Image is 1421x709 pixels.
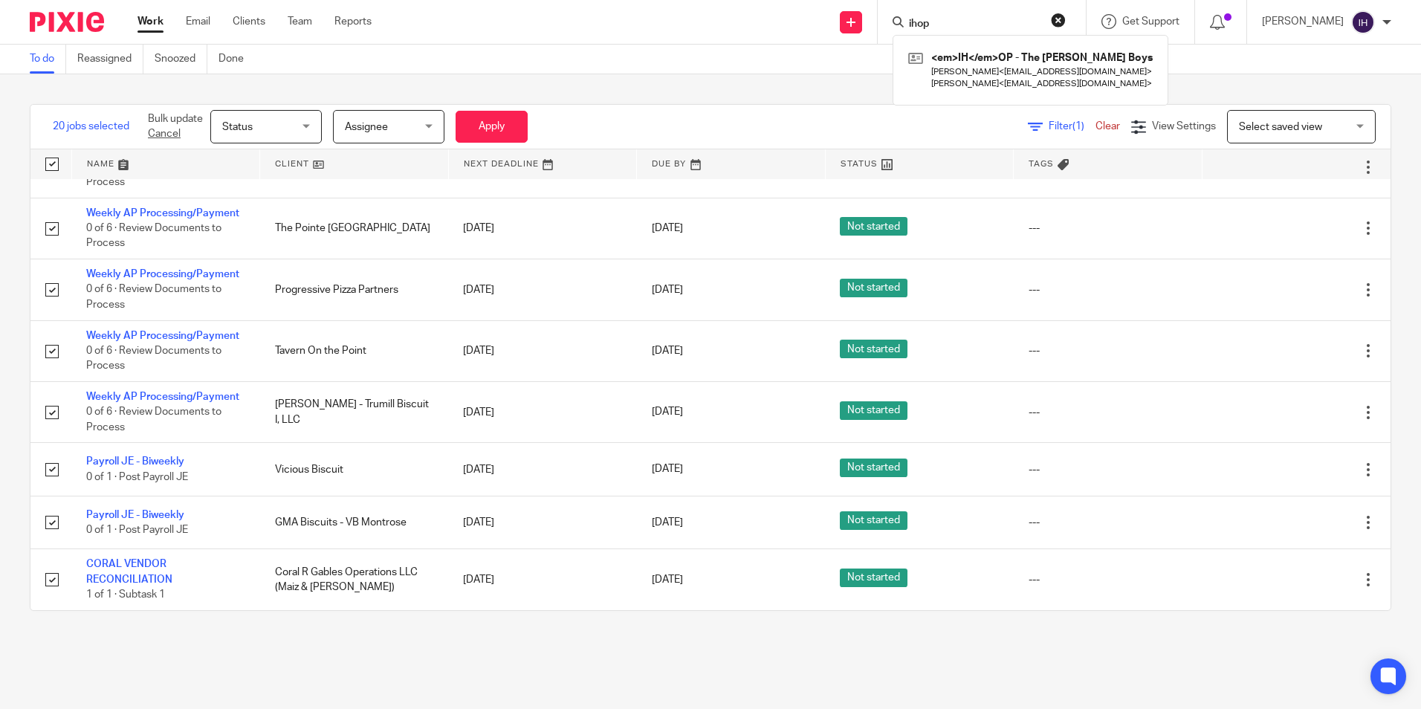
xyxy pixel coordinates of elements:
span: Assignee [345,122,388,132]
span: 0 of 1 · Post Payroll JE [86,472,188,482]
input: Search [907,18,1041,31]
span: Get Support [1122,16,1179,27]
span: 0 of 6 · Review Documents to Process [86,407,221,433]
div: --- [1029,282,1188,297]
td: [DATE] [448,198,637,259]
div: --- [1029,221,1188,236]
td: [DATE] [448,259,637,320]
span: Not started [840,511,907,530]
td: Coral R Gables Operations LLC (Maiz & [PERSON_NAME]) [260,549,449,610]
a: Done [219,45,255,74]
p: Bulk update [148,111,203,142]
td: Progressive Pizza Partners [260,259,449,320]
div: --- [1029,572,1188,587]
span: 1 of 1 · Subtask 1 [86,589,165,600]
img: Pixie [30,12,104,32]
span: [DATE] [652,346,683,356]
span: Tags [1029,160,1054,168]
a: Weekly AP Processing/Payment [86,269,239,279]
td: [DATE] [448,382,637,443]
span: [DATE] [652,517,683,528]
td: [DATE] [448,549,637,610]
span: Not started [840,340,907,358]
a: Reports [334,14,372,29]
a: Cancel [148,129,181,139]
span: Not started [840,279,907,297]
a: To do [30,45,66,74]
img: svg%3E [1351,10,1375,34]
span: Status [222,122,253,132]
span: 0 of 6 · Review Documents to Process [86,346,221,372]
span: 0 of 6 · Review Documents to Process [86,285,221,311]
div: --- [1029,343,1188,358]
a: Clients [233,14,265,29]
div: --- [1029,515,1188,530]
span: Not started [840,401,907,420]
p: [PERSON_NAME] [1262,14,1344,29]
button: Apply [456,111,528,143]
td: [PERSON_NAME] - Trumill Biscuit I, LLC [260,382,449,443]
span: [DATE] [652,464,683,475]
a: Payroll JE - Biweekly [86,456,184,467]
span: View Settings [1152,121,1216,132]
span: 0 of 6 · Review Documents to Process [86,223,221,249]
td: GMA Biscuits - VB Montrose [260,496,449,548]
a: Email [186,14,210,29]
span: Select saved view [1239,122,1322,132]
span: 0 of 1 · Post Payroll JE [86,525,188,535]
button: Clear [1051,13,1066,27]
span: [DATE] [652,223,683,233]
span: Not started [840,569,907,587]
a: Weekly AP Processing/Payment [86,331,239,341]
a: Reassigned [77,45,143,74]
td: [DATE] [448,496,637,548]
a: Clear [1095,121,1120,132]
td: The Pointe [GEOGRAPHIC_DATA] [260,198,449,259]
td: Vicious Biscuit [260,443,449,496]
td: [DATE] [448,320,637,381]
a: Team [288,14,312,29]
a: Weekly AP Processing/Payment [86,392,239,402]
div: --- [1029,405,1188,420]
a: Work [137,14,164,29]
span: [DATE] [652,407,683,418]
span: [DATE] [652,574,683,585]
div: --- [1029,462,1188,477]
a: Weekly AP Processing/Payment [86,208,239,218]
td: Tavern On the Point [260,320,449,381]
td: [DATE] [448,443,637,496]
span: Not started [840,459,907,477]
span: Not started [840,217,907,236]
a: Snoozed [155,45,207,74]
a: Payroll JE - Biweekly [86,510,184,520]
span: [DATE] [652,285,683,295]
span: Filter [1049,121,1095,132]
span: (1) [1072,121,1084,132]
a: CORAL VENDOR RECONCILIATION [86,559,172,584]
span: 20 jobs selected [53,119,129,134]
